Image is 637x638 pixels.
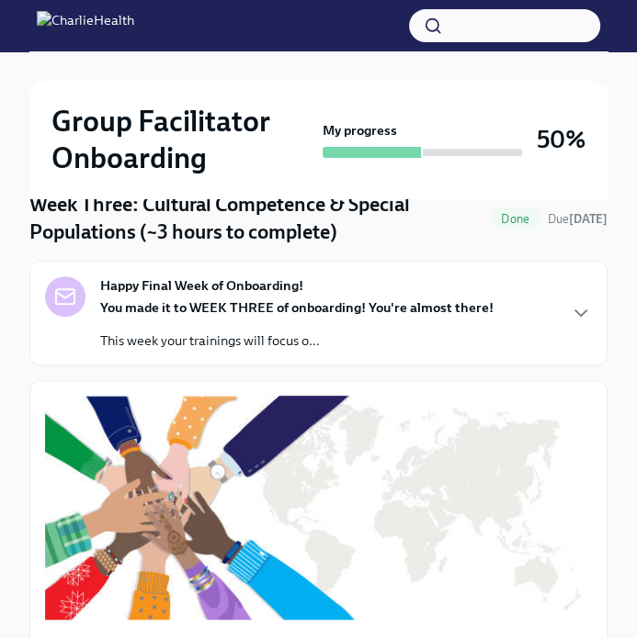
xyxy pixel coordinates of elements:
strong: You made it to WEEK THREE of onboarding! You're almost there! [100,299,494,316]
h4: Week Three: Cultural Competence & Special Populations (~3 hours to complete) [29,191,483,246]
h2: Group Facilitator Onboarding [51,103,315,176]
span: Due [548,212,608,226]
strong: [DATE] [569,212,608,226]
img: CharlieHealth [37,11,134,40]
h3: 50% [537,123,586,156]
button: Zoom image [45,396,592,620]
strong: My progress [323,121,397,140]
p: This week your trainings will focus o... [100,331,494,350]
span: Done [490,212,540,226]
strong: Happy Final Week of Onboarding! [100,276,303,295]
